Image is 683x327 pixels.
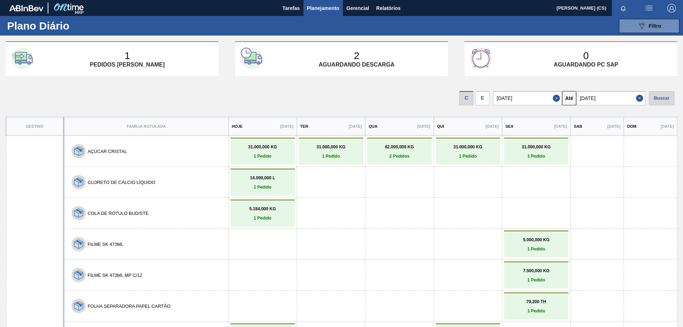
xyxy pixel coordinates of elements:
[506,278,567,283] p: 1 Pedido
[506,268,567,273] p: 7.500,000 KG
[232,124,243,128] p: Hoje
[438,144,498,159] a: 31.000,000 KG1 Pedido
[649,91,674,105] div: Buscar
[232,206,293,211] p: 5.184,000 KG
[506,299,567,313] a: 79,200 TH1 Pedido
[319,62,395,68] p: Aguardando descarga
[506,268,567,283] a: 7.500,000 KG1 Pedido
[493,91,562,105] input: dd/mm/yyyy
[354,50,360,62] p: 2
[369,154,430,159] p: 2 Pedidos
[475,91,489,105] div: E
[661,124,674,128] p: [DATE]
[506,299,567,304] p: 79,200 TH
[88,242,123,247] button: FILME SK 473ML
[583,50,589,62] p: 0
[232,154,293,159] p: 1 Pedido
[506,144,567,149] p: 31.000,000 KG
[301,144,361,149] p: 31.000,000 KG
[619,19,679,33] button: Filtro
[232,144,293,149] p: 31.000,000 KG
[506,308,567,313] p: 1 Pedido
[506,144,567,159] a: 31.000,000 KG1 Pedido
[64,117,228,136] th: Família Rotulada
[300,124,308,128] p: Ter
[74,147,83,156] img: 7hKVVNeldsGH5KwE07rPnOGsQy+SHCf9ftlnweef0E1el2YcIeEt5yaNqj+jPq4oMsVpG1vCxiwYEd4SvddTlxqBvEWZPhf52...
[649,23,661,29] span: Filtro
[636,91,645,105] button: Close
[11,48,33,69] img: first-card-icon
[301,144,361,159] a: 31.000,000 KG1 Pedido
[506,237,567,242] p: 5.000,000 KG
[346,4,369,12] span: Gerencial
[74,301,83,311] img: 7hKVVNeldsGH5KwE07rPnOGsQy+SHCf9ftlnweef0E1el2YcIeEt5yaNqj+jPq4oMsVpG1vCxiwYEd4SvddTlxqBvEWZPhf52...
[88,149,127,154] button: AÇÚCAR CRISTAL
[282,4,300,12] span: Tarefas
[232,216,293,221] p: 1 Pedido
[125,50,130,62] p: 1
[88,180,155,185] button: CLORETO DE CÁLCIO LÍQUIDO
[506,154,567,159] p: 1 Pedido
[574,124,582,128] p: Sab
[376,4,401,12] span: Relatórios
[88,211,148,216] button: COLA DE RÓTULO BUD/STE
[241,48,262,69] img: second-card-icon
[438,154,498,159] p: 1 Pedido
[576,91,645,105] input: dd/mm/yyyy
[74,209,83,218] img: 7hKVVNeldsGH5KwE07rPnOGsQy+SHCf9ftlnweef0E1el2YcIeEt5yaNqj+jPq4oMsVpG1vCxiwYEd4SvddTlxqBvEWZPhf52...
[307,4,339,12] span: Planejamento
[232,185,293,190] p: 1 Pedido
[74,270,83,280] img: 7hKVVNeldsGH5KwE07rPnOGsQy+SHCf9ftlnweef0E1el2YcIeEt5yaNqj+jPq4oMsVpG1vCxiwYEd4SvddTlxqBvEWZPhf52...
[553,91,562,105] button: Close
[505,124,513,128] p: Sex
[232,175,293,190] a: 14.000,000 L1 Pedido
[438,144,498,149] p: 31.000,000 KG
[6,117,64,136] th: Destino
[369,124,377,128] p: Qua
[90,62,165,68] p: Pedidos [PERSON_NAME]
[562,91,576,105] button: Até
[459,89,473,105] div: Visão data de Coleta
[627,124,636,128] p: Dom
[74,178,83,187] img: 7hKVVNeldsGH5KwE07rPnOGsQy+SHCf9ftlnweef0E1el2YcIeEt5yaNqj+jPq4oMsVpG1vCxiwYEd4SvddTlxqBvEWZPhf52...
[280,124,293,128] p: [DATE]
[232,206,293,221] a: 5.184,000 KG1 Pedido
[475,89,489,105] div: Visão Data de Entrega
[437,124,444,128] p: Qui
[7,22,132,30] h1: Plano Diário
[554,62,618,68] p: Aguardando PC SAP
[369,144,430,149] p: 62.000,000 KG
[486,124,499,128] p: [DATE]
[369,144,430,159] a: 62.000,000 KG2 Pedidos
[506,237,567,252] a: 5.000,000 KG1 Pedido
[459,91,473,105] div: C
[607,124,620,128] p: [DATE]
[645,4,653,12] img: userActions
[88,304,170,309] button: FOLHA SEPARADORA PAPEL CARTÃO
[554,124,567,128] p: [DATE]
[667,4,676,12] img: Logout
[232,175,293,180] p: 14.000,000 L
[74,239,83,249] img: 7hKVVNeldsGH5KwE07rPnOGsQy+SHCf9ftlnweef0E1el2YcIeEt5yaNqj+jPq4oMsVpG1vCxiwYEd4SvddTlxqBvEWZPhf52...
[612,3,635,13] button: Notificações
[349,124,362,128] p: [DATE]
[232,144,293,159] a: 31.000,000 KG1 Pedido
[417,124,430,128] p: [DATE]
[470,48,492,69] img: third-card-icon
[88,273,142,278] button: FILME SK 473ML MP C/12
[506,247,567,252] p: 1 Pedido
[9,5,43,11] img: TNhmsLtSVTkK8tSr43FrP2fwEKptu5GPRR3wAAAABJRU5ErkJggg==
[301,154,361,159] p: 1 Pedido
